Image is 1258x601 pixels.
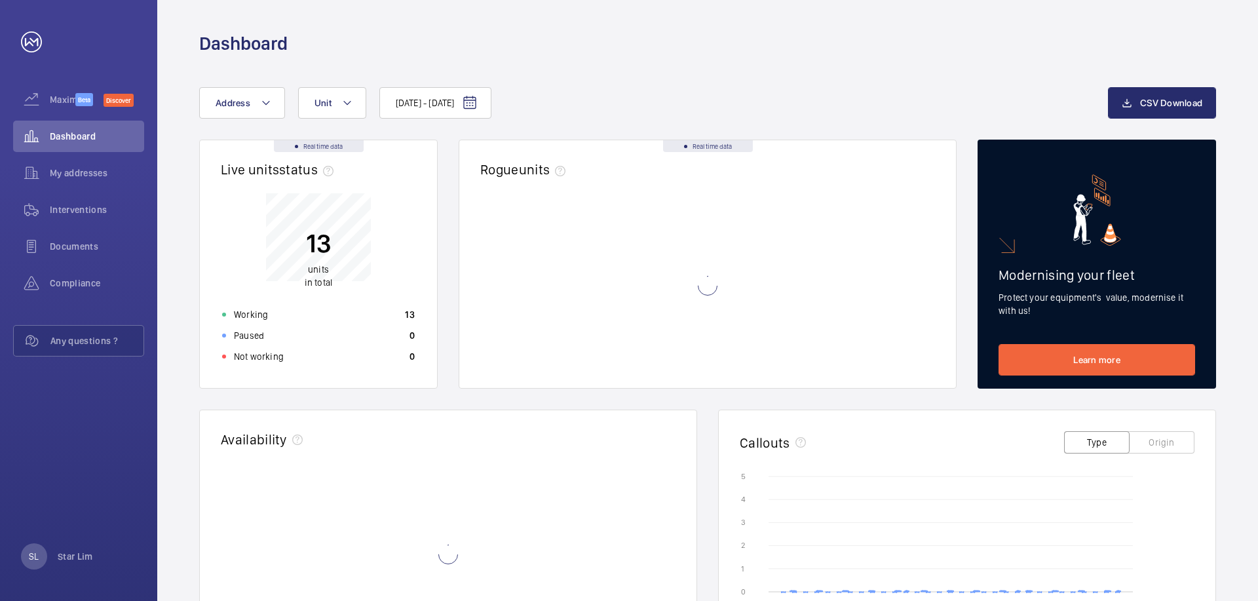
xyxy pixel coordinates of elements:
h2: Rogue [480,161,571,178]
p: Star Lim [58,550,93,563]
p: in total [305,263,332,289]
text: 0 [741,587,746,596]
p: Working [234,308,268,321]
a: Learn more [999,344,1195,376]
span: CSV Download [1140,98,1202,108]
button: Unit [298,87,366,119]
div: Real time data [274,140,364,152]
p: 0 [410,350,415,363]
span: units [308,264,329,275]
p: 0 [410,329,415,342]
button: [DATE] - [DATE] [379,87,492,119]
text: 3 [741,518,746,527]
span: Address [216,98,250,108]
div: Real time data [663,140,753,152]
span: status [279,161,339,178]
text: 4 [741,495,746,504]
p: Not working [234,350,284,363]
text: 2 [741,541,745,550]
text: 5 [741,472,746,481]
h2: Availability [221,431,287,448]
h1: Dashboard [199,31,288,56]
button: Type [1064,431,1130,454]
button: Address [199,87,285,119]
span: My addresses [50,166,144,180]
span: Documents [50,240,144,253]
p: 13 [405,308,415,321]
p: SL [29,550,39,563]
span: Interventions [50,203,144,216]
span: Any questions ? [50,334,143,347]
h2: Callouts [740,435,790,451]
span: Dashboard [50,130,144,143]
h2: Modernising your fleet [999,267,1195,283]
span: units [519,161,571,178]
span: Maximize [50,93,75,106]
h2: Live units [221,161,339,178]
p: 13 [305,227,332,260]
p: Paused [234,329,264,342]
p: Protect your equipment's value, modernise it with us! [999,291,1195,317]
span: Unit [314,98,332,108]
span: Compliance [50,277,144,290]
button: Origin [1129,431,1194,454]
button: CSV Download [1108,87,1216,119]
text: 1 [741,564,744,573]
span: [DATE] - [DATE] [396,96,455,109]
span: Discover [104,94,134,107]
img: marketing-card.svg [1073,174,1121,246]
span: Beta [75,93,93,106]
